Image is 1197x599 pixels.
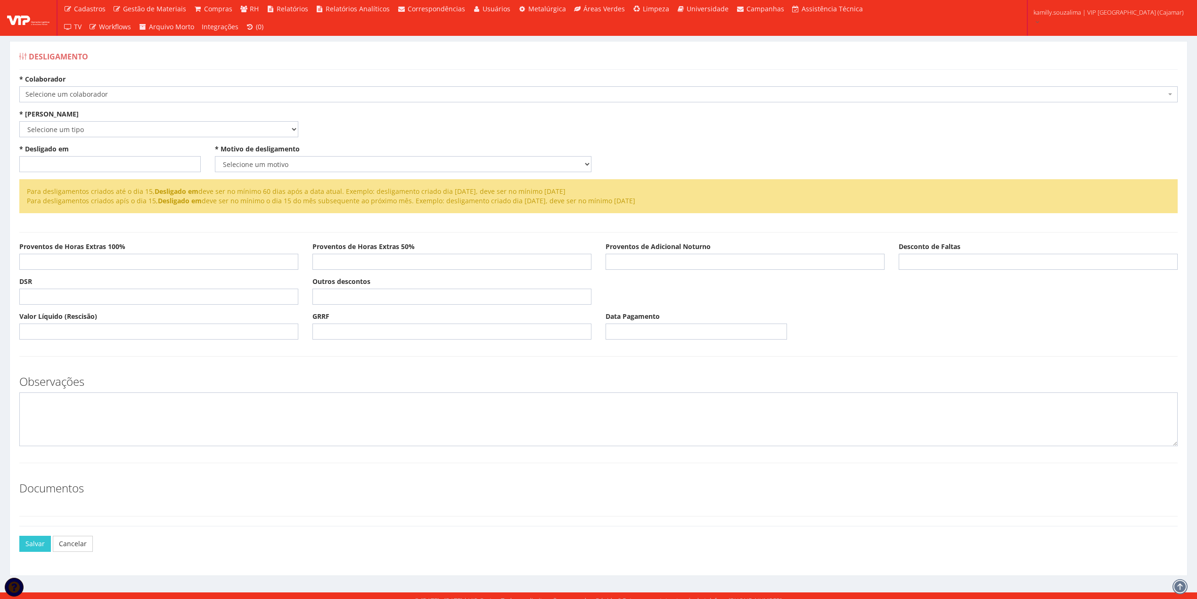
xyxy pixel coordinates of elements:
[27,196,1170,206] li: Para desligamentos criados apís o dia 15, deve ser no mínimo o dia 15 do mês subsequente ao próxi...
[606,242,711,251] label: Proventos de Adicional Noturno
[312,242,415,251] label: Proventos de Horas Extras 50%
[25,90,1166,99] span: Selecione um colaborador
[312,277,370,286] label: Outros descontos
[899,242,960,251] label: Desconto de Faltas
[158,196,202,205] strong: Desligado em
[746,4,784,13] span: Campanhas
[29,51,88,62] span: Desligamento
[19,86,1178,102] span: Selecione um colaborador
[483,4,510,13] span: Usuários
[27,187,1170,196] li: Para desligamentos criados até o dia 15, deve ser no mínimo 60 dias após a data atual. Exemplo: d...
[242,18,268,36] a: (0)
[250,4,259,13] span: RH
[204,4,232,13] span: Compras
[687,4,729,13] span: Universidade
[19,312,97,321] label: Valor Líquido (Rescisão)
[408,4,465,13] span: Correspondências
[19,536,51,552] button: Salvar
[19,242,125,251] label: Proventos de Horas Extras 100%
[643,4,669,13] span: Limpeza
[19,75,66,84] label: * Colaborador
[19,277,32,286] label: DSR
[277,4,308,13] span: Relatórios
[802,4,863,13] span: Assistência Técnica
[85,18,135,36] a: Workflows
[74,4,106,13] span: Cadastros
[19,375,1178,388] h3: Observações
[19,482,1178,494] h3: Documentos
[135,18,198,36] a: Arquivo Morto
[215,144,300,154] label: * Motivo de desligamento
[606,312,660,321] label: Data Pagamento
[19,109,79,119] label: * [PERSON_NAME]
[53,536,93,552] a: Cancelar
[256,22,263,31] span: (0)
[19,144,69,154] label: * Desligado em
[7,11,49,25] img: logo
[149,22,194,31] span: Arquivo Morto
[155,187,198,196] strong: Desligado em
[60,18,85,36] a: TV
[202,22,238,31] span: Integrações
[528,4,566,13] span: Metalúrgica
[583,4,625,13] span: Áreas Verdes
[74,22,82,31] span: TV
[123,4,186,13] span: Gestão de Materiais
[99,22,131,31] span: Workflows
[1033,8,1184,17] span: kamilly.souzalima | VIP [GEOGRAPHIC_DATA] (Cajamar)
[198,18,242,36] a: Integrações
[312,312,329,321] label: GRRF
[326,4,390,13] span: Relatórios Analíticos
